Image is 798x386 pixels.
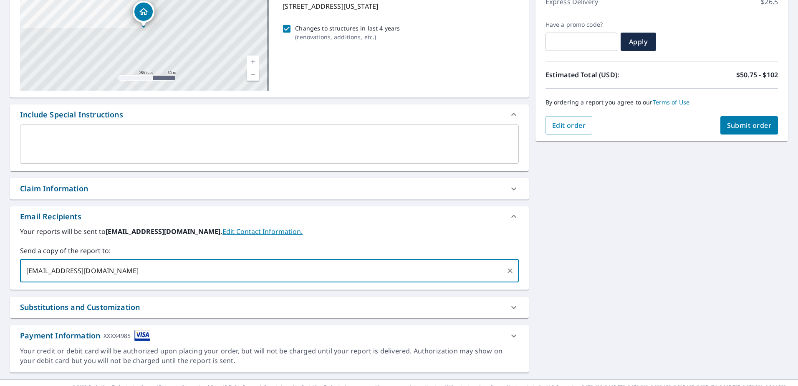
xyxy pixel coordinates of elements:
div: Payment Information [20,330,150,341]
div: Dropped pin, building 1, Residential property, 127 Delaware Xing Swedesboro, NJ 08085 [133,1,154,27]
button: Submit order [720,116,778,135]
div: Substitutions and Customization [20,302,140,313]
div: Claim Information [20,183,88,194]
div: Include Special Instructions [10,104,529,124]
div: Claim Information [10,178,529,199]
label: Your reports will be sent to [20,226,519,236]
button: Edit order [545,116,593,135]
p: Estimated Total (USD): [545,70,662,80]
p: ( renovations, additions, etc. ) [295,33,400,41]
a: Current Level 17, Zoom Out [247,68,259,81]
span: Edit order [552,121,586,130]
span: Apply [627,37,649,46]
div: Payment InformationXXXX4985cardImage [10,325,529,346]
button: Clear [504,265,516,277]
a: Terms of Use [653,98,690,106]
img: cardImage [134,330,150,341]
div: Email Recipients [10,206,529,226]
a: Current Level 17, Zoom In [247,56,259,68]
div: Your credit or debit card will be authorized upon placing your order, but will not be charged unt... [20,346,519,366]
p: [STREET_ADDRESS][US_STATE] [283,1,515,11]
div: XXXX4985 [104,330,131,341]
button: Apply [621,33,656,51]
div: Include Special Instructions [20,109,123,120]
span: Submit order [727,121,772,130]
p: Changes to structures in last 4 years [295,24,400,33]
a: EditContactInfo [222,227,303,236]
div: Email Recipients [20,211,81,222]
div: Substitutions and Customization [10,297,529,318]
label: Have a promo code? [545,21,617,28]
p: $50.75 - $102 [736,70,778,80]
label: Send a copy of the report to: [20,246,519,256]
b: [EMAIL_ADDRESS][DOMAIN_NAME]. [106,227,222,236]
p: By ordering a report you agree to our [545,99,778,106]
